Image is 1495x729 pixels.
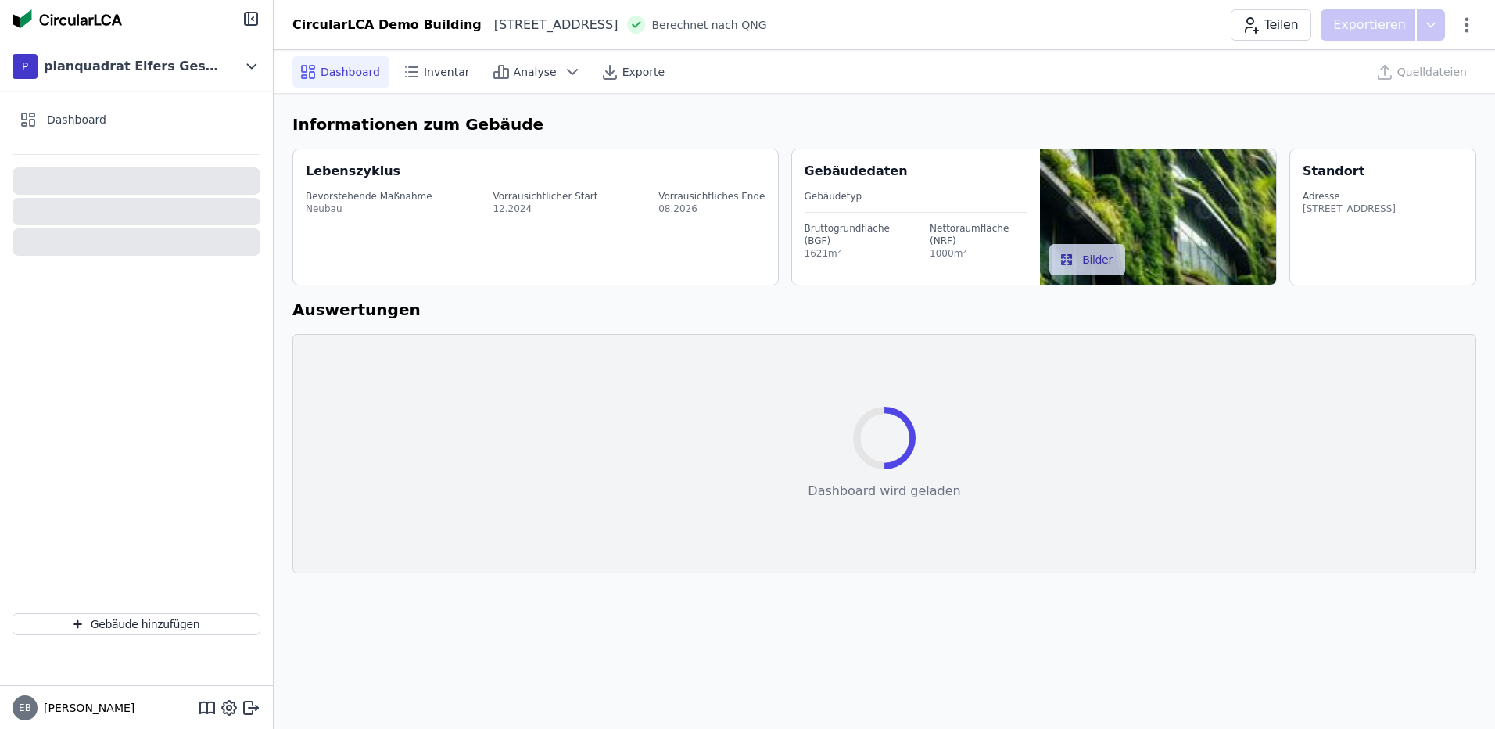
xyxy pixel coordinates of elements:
div: Bevorstehende Maßnahme [306,190,432,203]
div: Nettoraumfläche (NRF) [930,222,1027,247]
span: Analyse [514,64,557,80]
div: P [13,54,38,79]
div: CircularLCA Demo Building [292,16,482,34]
h6: Auswertungen [292,298,1476,321]
div: 1621m² [805,247,909,260]
div: Neubau [306,203,432,215]
button: Teilen [1231,9,1311,41]
div: Gebäudetyp [805,190,1028,203]
div: Bruttogrundfläche (BGF) [805,222,909,247]
div: planquadrat Elfers Geskes Krämer GmbH [44,57,224,76]
span: Dashboard [47,112,106,127]
button: Bilder [1049,244,1125,275]
div: Standort [1303,162,1364,181]
img: Concular [13,9,122,28]
span: Dashboard [321,64,380,80]
div: 12.2024 [493,203,597,215]
span: EB [19,703,31,713]
div: [STREET_ADDRESS] [1303,203,1396,215]
h6: Informationen zum Gebäude [292,113,1476,136]
span: Inventar [424,64,470,80]
span: Berechnet nach QNG [651,17,766,33]
div: [STREET_ADDRESS] [482,16,618,34]
button: Gebäude hinzufügen [13,613,260,635]
p: Exportieren [1333,16,1409,34]
div: Vorrausichtlicher Start [493,190,597,203]
span: Exporte [622,64,665,80]
div: 1000m² [930,247,1027,260]
div: 08.2026 [658,203,765,215]
div: Vorrausichtliches Ende [658,190,765,203]
div: Gebäudedaten [805,162,1041,181]
div: Dashboard wird geladen [808,482,960,501]
div: Adresse [1303,190,1396,203]
div: Lebenszyklus [306,162,400,181]
span: [PERSON_NAME] [38,700,134,716]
